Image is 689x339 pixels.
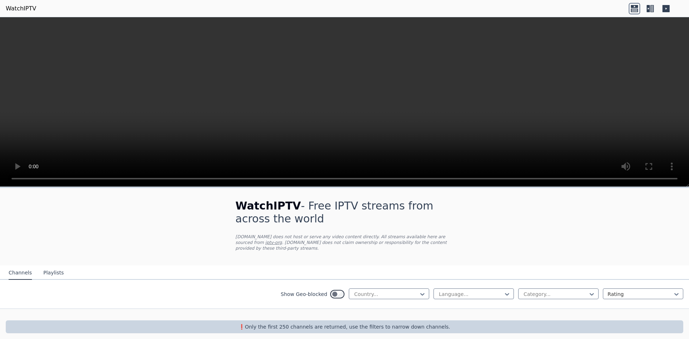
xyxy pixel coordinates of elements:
label: Show Geo-blocked [281,291,327,298]
button: Channels [9,266,32,280]
button: Playlists [43,266,64,280]
a: iptv-org [265,240,282,245]
p: ❗️Only the first 250 channels are returned, use the filters to narrow down channels. [9,323,680,330]
p: [DOMAIN_NAME] does not host or serve any video content directly. All streams available here are s... [235,234,454,251]
h1: - Free IPTV streams from across the world [235,199,454,225]
a: WatchIPTV [6,4,36,13]
span: WatchIPTV [235,199,301,212]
